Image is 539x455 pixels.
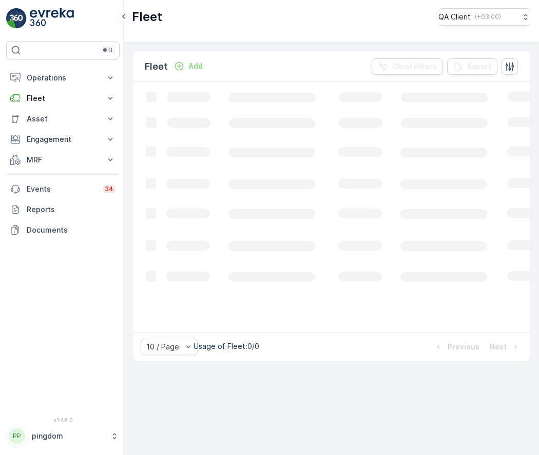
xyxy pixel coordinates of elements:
[9,428,25,444] div: PP
[6,129,120,150] button: Engagement
[27,73,99,83] p: Operations
[6,68,120,88] button: Operations
[27,134,99,144] p: Engagement
[6,425,120,447] button: PPpingdom
[468,61,491,72] p: Export
[475,13,501,21] p: ( +03:00 )
[188,61,203,71] p: Add
[27,155,99,165] p: MRF
[30,8,74,29] img: logo_light-DOdMpM7g.png
[194,341,259,351] p: Usage of Fleet : 0/0
[438,12,471,22] p: QA Client
[27,225,115,235] p: Documents
[448,342,479,352] p: Previous
[392,61,437,72] p: Clear Filters
[6,199,120,220] a: Reports
[372,58,443,75] button: Clear Filters
[6,150,120,170] button: MRF
[6,88,120,109] button: Fleet
[6,179,120,199] a: Events34
[432,341,480,353] button: Previous
[6,8,27,29] img: logo
[102,46,112,54] p: ⌘B
[438,8,531,26] button: QA Client(+03:00)
[27,204,115,215] p: Reports
[132,9,162,25] p: Fleet
[6,417,120,423] span: v 1.48.0
[27,93,99,104] p: Fleet
[145,59,168,74] p: Fleet
[27,114,99,124] p: Asset
[32,431,105,441] p: pingdom
[27,184,97,194] p: Events
[6,220,120,240] a: Documents
[489,341,522,353] button: Next
[170,60,207,72] button: Add
[105,185,113,193] p: 34
[490,342,507,352] p: Next
[6,109,120,129] button: Asset
[447,58,497,75] button: Export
